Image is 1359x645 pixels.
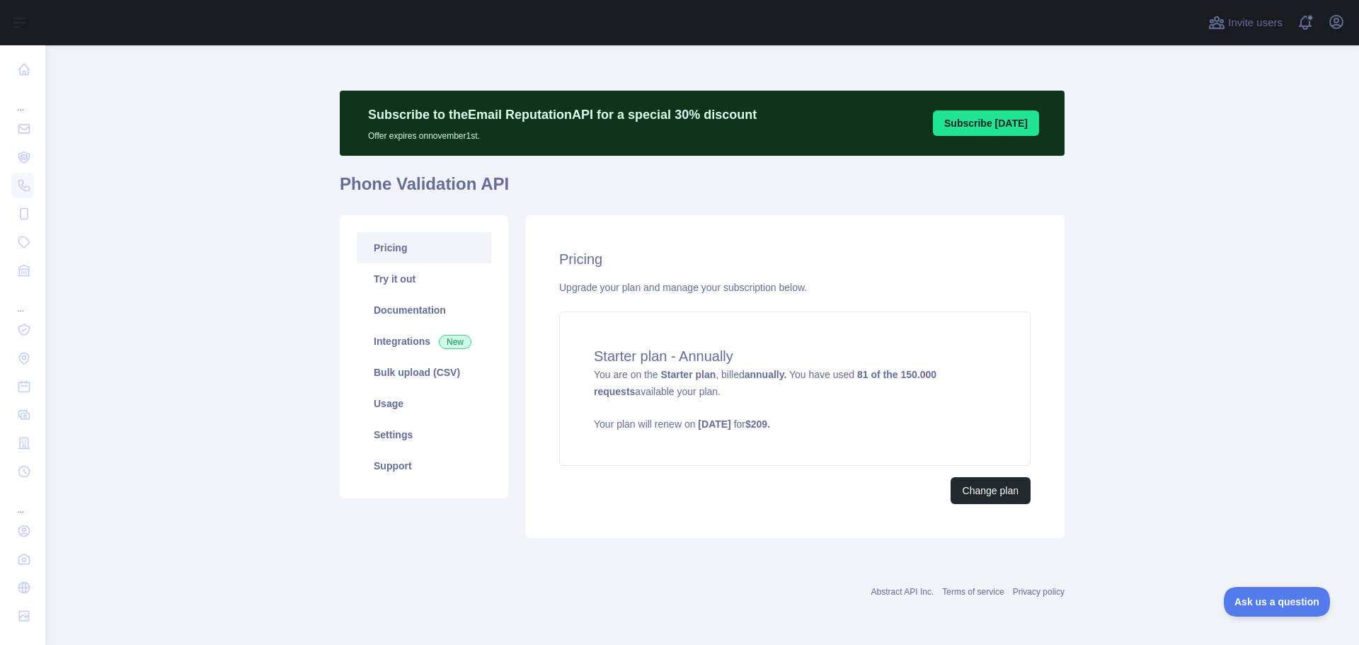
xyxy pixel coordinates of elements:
[594,346,996,366] h4: Starter plan - Annually
[942,587,1004,597] a: Terms of service
[357,232,491,263] a: Pricing
[357,326,491,357] a: Integrations New
[594,417,996,431] p: Your plan will renew on for
[559,280,1031,295] div: Upgrade your plan and manage your subscription below.
[357,419,491,450] a: Settings
[368,125,757,142] p: Offer expires on november 1st.
[357,357,491,388] a: Bulk upload (CSV)
[933,110,1039,136] button: Subscribe [DATE]
[745,369,787,380] strong: annually.
[357,263,491,295] a: Try it out
[368,105,757,125] p: Subscribe to the Email Reputation API for a special 30 % discount
[1205,11,1285,34] button: Invite users
[1224,587,1331,617] iframe: Toggle Customer Support
[1013,587,1065,597] a: Privacy policy
[951,477,1031,504] button: Change plan
[559,249,1031,269] h2: Pricing
[1228,15,1283,31] span: Invite users
[439,335,471,349] span: New
[11,85,34,113] div: ...
[745,418,770,430] strong: $ 209 .
[660,369,716,380] strong: Starter plan
[357,295,491,326] a: Documentation
[357,450,491,481] a: Support
[594,369,996,431] span: You are on the , billed You have used available your plan.
[871,587,934,597] a: Abstract API Inc.
[11,487,34,515] div: ...
[698,418,730,430] strong: [DATE]
[357,388,491,419] a: Usage
[11,286,34,314] div: ...
[340,173,1065,207] h1: Phone Validation API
